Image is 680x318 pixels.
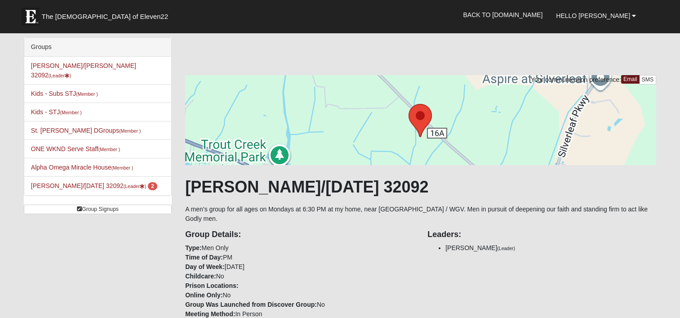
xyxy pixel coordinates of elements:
a: Kids - STJ(Member ) [31,108,82,116]
span: Your communication preference: [531,76,621,83]
a: Group Signups [24,205,172,214]
span: number of pending members [148,182,157,190]
strong: Day of Week: [185,263,225,270]
a: SMS [639,75,657,85]
small: (Leader ) [49,73,71,78]
span: Hello [PERSON_NAME] [556,12,630,19]
small: (Member ) [98,147,120,152]
a: Alpha Omega Miracle House(Member ) [31,164,133,171]
h4: Group Details: [185,230,414,240]
strong: Time of Day: [185,254,223,261]
a: Email [621,75,640,84]
h4: Leaders: [427,230,656,240]
small: (Member ) [111,165,133,170]
div: Groups [24,38,171,57]
a: [PERSON_NAME]/[DATE] 32092(Leader) 2 [31,182,157,189]
h1: [PERSON_NAME]/[DATE] 32092 [185,177,656,197]
small: (Leader) [497,246,515,251]
li: [PERSON_NAME] [445,243,656,253]
strong: Type: [185,244,201,251]
img: Eleven22 logo [22,8,40,26]
span: The [DEMOGRAPHIC_DATA] of Eleven22 [42,12,168,21]
strong: Online Only: [185,291,222,299]
small: (Member ) [60,110,81,115]
a: Hello [PERSON_NAME] [549,4,643,27]
a: St. [PERSON_NAME] DGroups(Member ) [31,127,141,134]
strong: Group Was Launched from Discover Group: [185,301,317,308]
small: (Member ) [76,91,98,97]
a: Kids - Subs STJ(Member ) [31,90,98,97]
small: (Member ) [119,128,141,134]
small: (Leader ) [124,184,147,189]
strong: Childcare: [185,273,216,280]
a: ONE WKND Serve Staff(Member ) [31,145,120,152]
a: Back to [DOMAIN_NAME] [456,4,549,26]
a: The [DEMOGRAPHIC_DATA] of Eleven22 [17,3,197,26]
a: [PERSON_NAME]/[PERSON_NAME] 32092(Leader) [31,62,136,79]
strong: Prison Locations: [185,282,238,289]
